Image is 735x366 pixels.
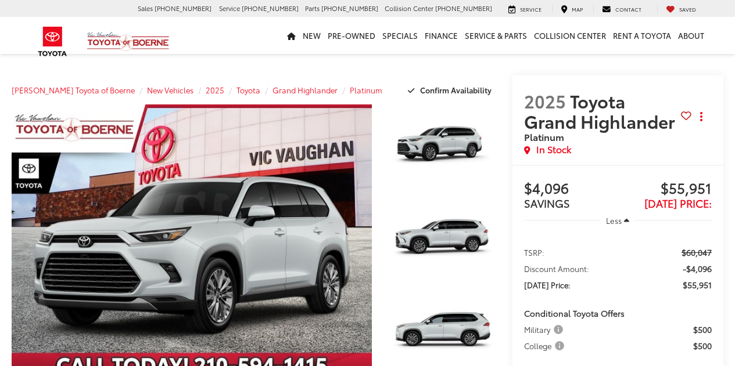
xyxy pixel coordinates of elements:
img: Toyota [31,23,74,60]
a: Expand Photo 1 [385,104,501,191]
a: Home [284,17,299,54]
span: Collision Center [385,3,433,13]
button: Confirm Availability [401,80,501,100]
span: Discount Amount: [524,263,589,274]
button: Actions [691,107,712,127]
span: $60,047 [682,247,712,258]
span: Confirm Availability [420,85,492,95]
a: Finance [421,17,461,54]
span: Military [524,324,565,335]
span: [PHONE_NUMBER] [435,3,492,13]
a: Pre-Owned [324,17,379,54]
span: Sales [138,3,153,13]
span: Map [572,5,583,13]
img: Vic Vaughan Toyota of Boerne [87,31,170,52]
span: $500 [693,340,712,351]
span: dropdown dots [700,112,702,121]
a: Collision Center [530,17,609,54]
img: 2025 Toyota Grand Highlander Platinum [383,197,502,285]
span: College [524,340,567,351]
a: Contact [593,5,650,14]
a: Toyota [236,85,260,95]
a: Map [552,5,591,14]
button: Military [524,324,567,335]
a: Rent a Toyota [609,17,675,54]
a: About [675,17,708,54]
span: Conditional Toyota Offers [524,307,625,319]
span: SAVINGS [524,195,570,211]
a: Service & Parts: Opens in a new tab [461,17,530,54]
span: Parts [305,3,320,13]
img: 2025 Toyota Grand Highlander Platinum [383,103,502,192]
a: [PERSON_NAME] Toyota of Boerne [12,85,135,95]
span: Less [606,215,622,226]
a: Grand Highlander [273,85,338,95]
span: [PHONE_NUMBER] [155,3,211,13]
span: 2025 [524,88,566,113]
span: -$4,096 [683,263,712,274]
span: $55,951 [683,279,712,291]
button: Less [600,210,635,231]
span: Service [219,3,240,13]
span: [PHONE_NUMBER] [242,3,299,13]
span: [DATE] Price: [524,279,571,291]
span: $4,096 [524,180,618,198]
a: 2025 [206,85,224,95]
span: Service [520,5,542,13]
span: [PHONE_NUMBER] [321,3,378,13]
span: $500 [693,324,712,335]
a: New [299,17,324,54]
span: Saved [679,5,696,13]
a: Expand Photo 2 [385,198,501,285]
a: My Saved Vehicles [657,5,705,14]
span: Platinum [524,130,564,143]
span: In Stock [536,143,571,156]
a: New Vehicles [147,85,193,95]
span: TSRP: [524,247,544,258]
a: Platinum [350,85,382,95]
span: Toyota Grand Highlander [524,88,679,133]
a: Specials [379,17,421,54]
span: $55,951 [618,180,712,198]
button: College [524,340,568,351]
a: Service [500,5,550,14]
span: [DATE] Price: [644,195,712,211]
span: Contact [615,5,641,13]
